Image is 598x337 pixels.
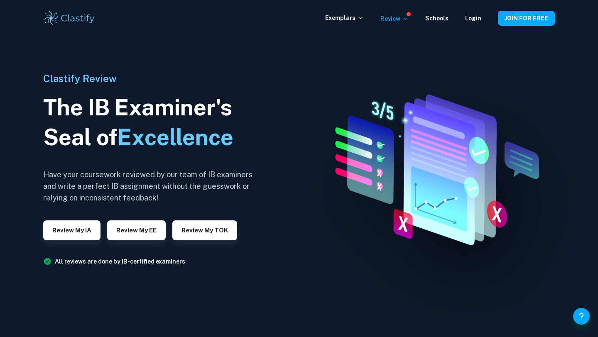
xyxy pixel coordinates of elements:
button: Review my EE [107,220,166,240]
a: All reviews are done by IB-certified examiners [55,258,185,265]
p: Exemplars [325,13,364,22]
h6: Clastify Review [43,71,259,86]
h1: The IB Examiner's Seal of [43,93,259,152]
img: Clastify logo [43,10,96,27]
button: JOIN FOR FREE [498,11,555,26]
a: Schools [425,15,448,22]
h6: Have your coursework reviewed by our team of IB examiners and write a perfect IB assignment witho... [43,169,259,204]
a: Login [465,15,481,22]
button: Review my TOK [172,220,237,240]
span: Excellence [118,124,233,150]
p: Review [380,14,409,23]
button: Review my IA [43,220,100,240]
img: IA Review hero [316,88,550,249]
button: Help and Feedback [573,308,590,325]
